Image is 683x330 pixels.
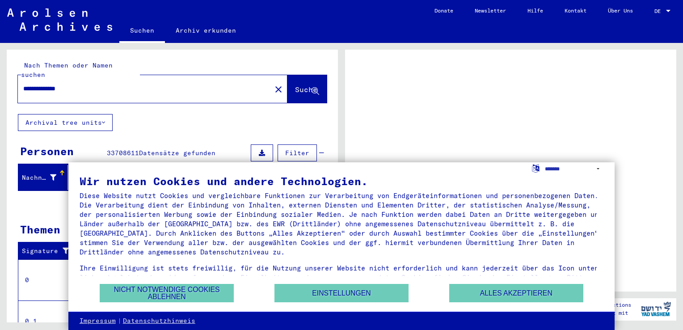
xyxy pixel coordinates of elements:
[639,298,673,320] img: yv_logo.png
[165,20,247,41] a: Archiv erkunden
[21,61,113,79] mat-label: Nach Themen oder Namen suchen
[20,221,60,237] div: Themen
[654,8,664,14] span: DE
[139,149,215,157] span: Datensätze gefunden
[107,149,139,157] span: 33708611
[278,144,317,161] button: Filter
[80,176,603,186] div: Wir nutzen Cookies und andere Technologien.
[287,75,327,103] button: Suche
[80,191,603,257] div: Diese Website nutzt Cookies und vergleichbare Funktionen zur Verarbeitung von Endgeräteinformatio...
[449,284,583,302] button: Alles akzeptieren
[18,259,80,300] td: 0
[22,170,67,185] div: Nachname
[22,246,73,256] div: Signature
[18,165,68,190] mat-header-cell: Nachname
[545,162,603,175] select: Sprache auswählen
[22,173,56,182] div: Nachname
[100,284,234,302] button: Nicht notwendige Cookies ablehnen
[274,284,409,302] button: Einstellungen
[80,263,603,292] div: Ihre Einwilligung ist stets freiwillig, für die Nutzung unserer Website nicht erforderlich und ka...
[295,85,317,94] span: Suche
[22,244,82,258] div: Signature
[285,149,309,157] span: Filter
[273,84,284,95] mat-icon: close
[270,80,287,98] button: Clear
[20,143,74,159] div: Personen
[80,317,116,326] a: Impressum
[123,317,195,326] a: Datenschutzhinweis
[119,20,165,43] a: Suchen
[531,164,540,172] label: Sprache auswählen
[7,8,112,31] img: Arolsen_neg.svg
[18,114,113,131] button: Archival tree units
